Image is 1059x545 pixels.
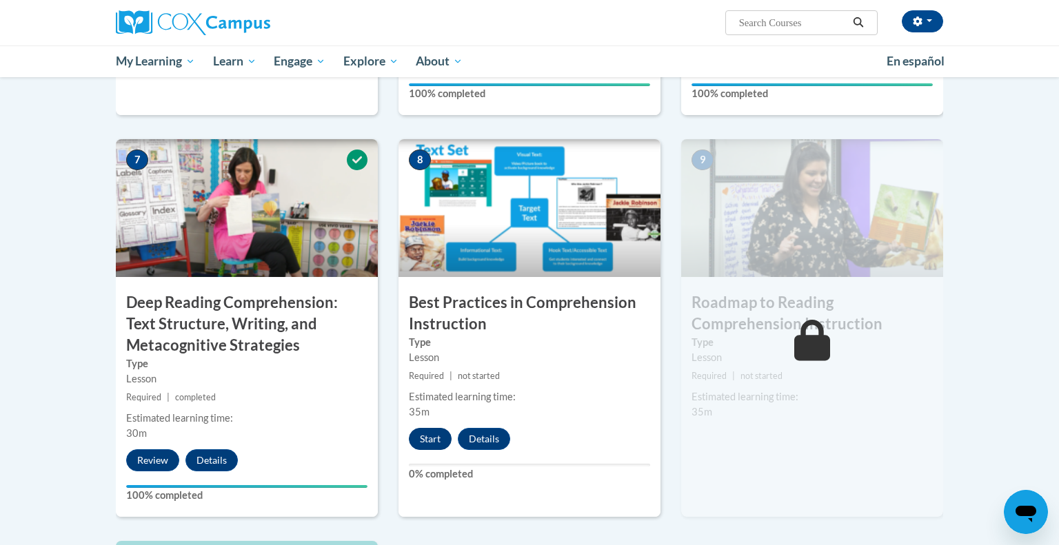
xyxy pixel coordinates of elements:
[343,53,399,70] span: Explore
[126,485,367,488] div: Your progress
[409,150,431,170] span: 8
[126,392,161,402] span: Required
[126,371,367,387] div: Lesson
[409,371,444,381] span: Required
[126,488,367,503] label: 100% completed
[681,139,943,277] img: Course Image
[126,356,367,371] label: Type
[116,53,195,70] span: My Learning
[409,389,650,404] div: Estimated learning time:
[407,45,472,77] a: About
[738,14,848,31] input: Search Courses
[692,150,714,170] span: 9
[95,45,964,77] div: Main menu
[265,45,334,77] a: Engage
[213,53,256,70] span: Learn
[692,83,933,86] div: Your progress
[458,371,500,381] span: not started
[681,292,943,335] h3: Roadmap to Reading Comprehension Instruction
[116,139,378,277] img: Course Image
[740,371,783,381] span: not started
[107,45,204,77] a: My Learning
[204,45,265,77] a: Learn
[399,292,660,335] h3: Best Practices in Comprehension Instruction
[175,392,216,402] span: completed
[116,292,378,356] h3: Deep Reading Comprehension: Text Structure, Writing, and Metacognitive Strategies
[692,371,727,381] span: Required
[409,86,650,101] label: 100% completed
[409,406,430,418] span: 35m
[450,371,452,381] span: |
[692,389,933,404] div: Estimated learning time:
[887,54,945,68] span: En español
[902,10,943,32] button: Account Settings
[126,427,147,439] span: 30m
[409,335,650,350] label: Type
[732,371,735,381] span: |
[692,406,712,418] span: 35m
[399,139,660,277] img: Course Image
[692,335,933,350] label: Type
[409,428,452,450] button: Start
[334,45,407,77] a: Explore
[167,392,170,402] span: |
[409,350,650,365] div: Lesson
[126,150,148,170] span: 7
[185,449,238,471] button: Details
[409,466,650,482] label: 0% completed
[409,83,650,86] div: Your progress
[416,53,463,70] span: About
[458,428,510,450] button: Details
[848,14,869,31] button: Search
[692,350,933,365] div: Lesson
[116,10,378,35] a: Cox Campus
[878,47,954,76] a: En español
[692,86,933,101] label: 100% completed
[274,53,325,70] span: Engage
[1004,490,1048,534] iframe: Button to launch messaging window
[116,10,270,35] img: Cox Campus
[126,449,179,471] button: Review
[126,411,367,426] div: Estimated learning time:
